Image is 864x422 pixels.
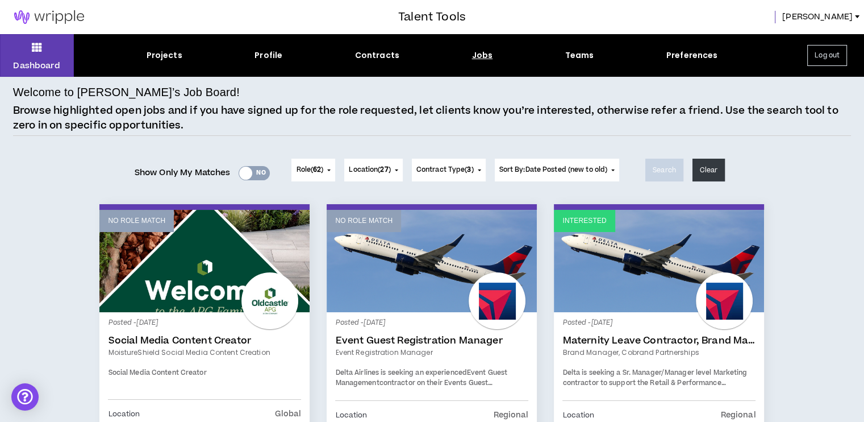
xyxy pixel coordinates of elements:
[562,335,756,346] a: Maternity Leave Contractor, Brand Marketing Manager (Cobrand Partnerships)
[562,347,756,358] a: Brand Manager, Cobrand Partnerships
[335,347,528,358] a: Event Registration Manager
[335,409,367,421] p: Location
[416,165,474,175] span: Contract Type ( )
[254,49,282,61] div: Profile
[645,159,683,181] button: Search
[108,347,301,358] a: MoistureShield Social Media Content Creation
[13,60,60,72] p: Dashboard
[562,318,756,328] p: Posted - [DATE]
[495,159,620,181] button: Sort By:Date Posted (new to old)
[349,165,390,175] span: Location ( )
[108,216,165,226] p: No Role Match
[147,49,182,61] div: Projects
[335,216,393,226] p: No Role Match
[108,318,301,328] p: Posted - [DATE]
[296,165,323,175] span: Role ( )
[108,335,301,346] a: Social Media Content Creator
[562,409,594,421] p: Location
[398,9,466,26] h3: Talent Tools
[275,408,302,420] p: Global
[562,368,748,408] span: Delta is seeking a Sr. Manager/Manager level Marketing contractor to support the Retail & Perform...
[327,210,537,312] a: No Role Match
[135,164,231,181] span: Show Only My Matches
[13,84,240,101] h4: Welcome to [PERSON_NAME]’s Job Board!
[467,165,471,175] span: 3
[807,45,847,66] button: Log out
[499,165,608,175] span: Sort By: Date Posted (new to old)
[666,49,718,61] div: Preferences
[554,210,764,312] a: Interested
[412,159,486,181] button: Contract Type(3)
[355,49,399,61] div: Contracts
[692,159,725,181] button: Clear
[313,165,321,175] span: 62
[335,335,528,346] a: Event Guest Registration Manager
[99,210,310,312] a: No Role Match
[720,409,756,421] p: Regional
[11,383,39,411] div: Open Intercom Messenger
[335,368,466,378] span: Delta Airlines is seeking an experienced
[562,216,606,226] p: Interested
[335,368,507,388] strong: Event Guest Management
[13,104,851,133] p: Browse highlighted open jobs and if you have signed up for the role requested, let clients know y...
[108,368,206,378] span: Social Media Content Creator
[782,11,853,23] span: [PERSON_NAME]
[493,409,528,421] p: Regional
[291,159,335,181] button: Role(62)
[344,159,402,181] button: Location(27)
[380,165,388,175] span: 27
[335,318,528,328] p: Posted - [DATE]
[565,49,594,61] div: Teams
[108,408,140,420] p: Location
